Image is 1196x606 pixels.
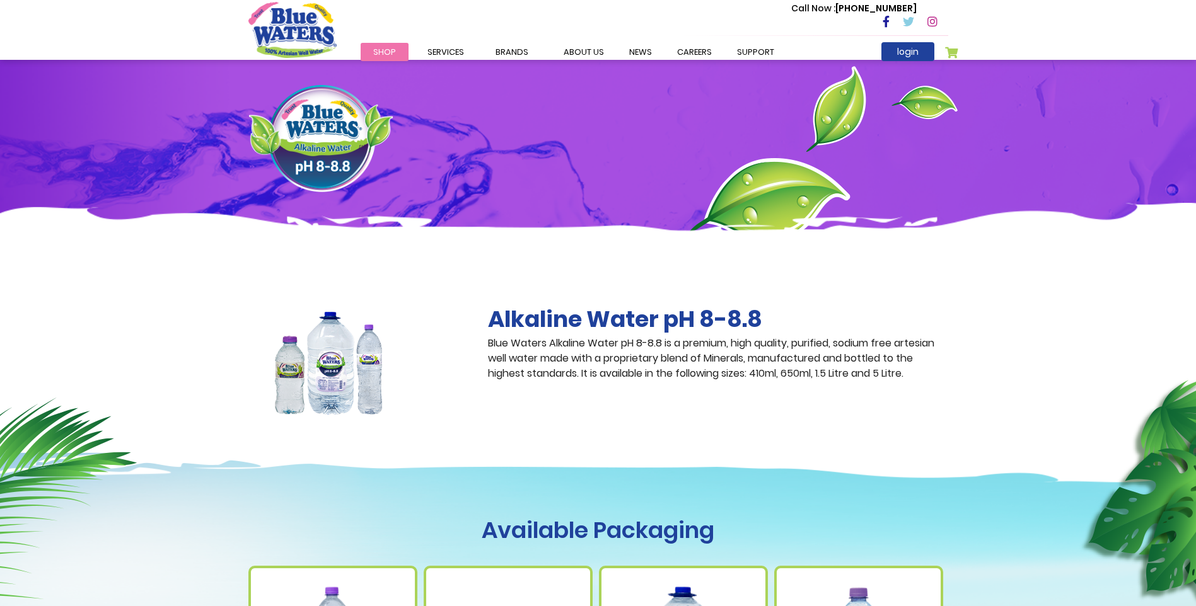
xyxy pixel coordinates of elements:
[248,2,337,57] a: store logo
[617,43,665,61] a: News
[791,2,917,15] p: [PHONE_NUMBER]
[551,43,617,61] a: about us
[373,46,396,58] span: Shop
[496,46,528,58] span: Brands
[881,42,934,61] a: login
[248,517,948,544] h1: Available Packaging
[488,336,948,381] p: Blue Waters Alkaline Water pH 8-8.8 is a premium, high quality, purified, sodium free artesian we...
[791,2,835,14] span: Call Now :
[665,43,724,61] a: careers
[427,46,464,58] span: Services
[724,43,787,61] a: support
[488,306,948,333] h2: Alkaline Water pH 8-8.8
